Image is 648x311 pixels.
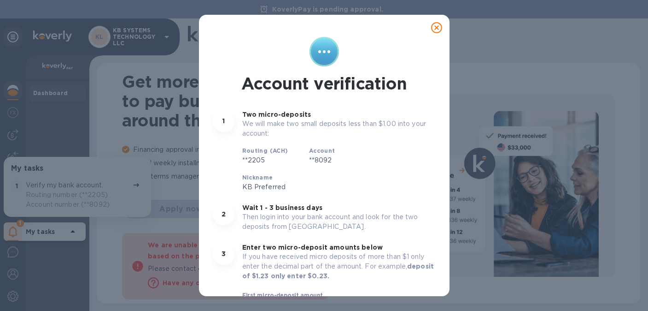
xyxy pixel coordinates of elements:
[222,209,226,219] p: 2
[309,147,335,154] b: Account
[242,203,436,212] p: Wait 1 - 3 business days
[242,147,288,154] b: Routing (ACH)
[242,243,436,252] p: Enter two micro-deposit amounts below
[242,110,436,119] p: Two micro-deposits
[242,252,436,281] p: If you have received micro deposits of more than $1 only enter the decimal part of the amount. Fo...
[242,182,317,192] p: KB Preferred
[242,174,273,181] b: Nickname
[242,263,434,280] b: deposit of $1.23 only enter $0.23.
[242,293,323,298] label: First micro-deposit amount
[242,212,436,232] p: Then login into your bank account and look for the two deposits from [GEOGRAPHIC_DATA].
[241,74,407,93] h1: Account verification
[222,249,226,258] p: 3
[222,116,225,126] p: 1
[242,119,436,138] p: We will make two small deposits less than $1.00 into your account:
